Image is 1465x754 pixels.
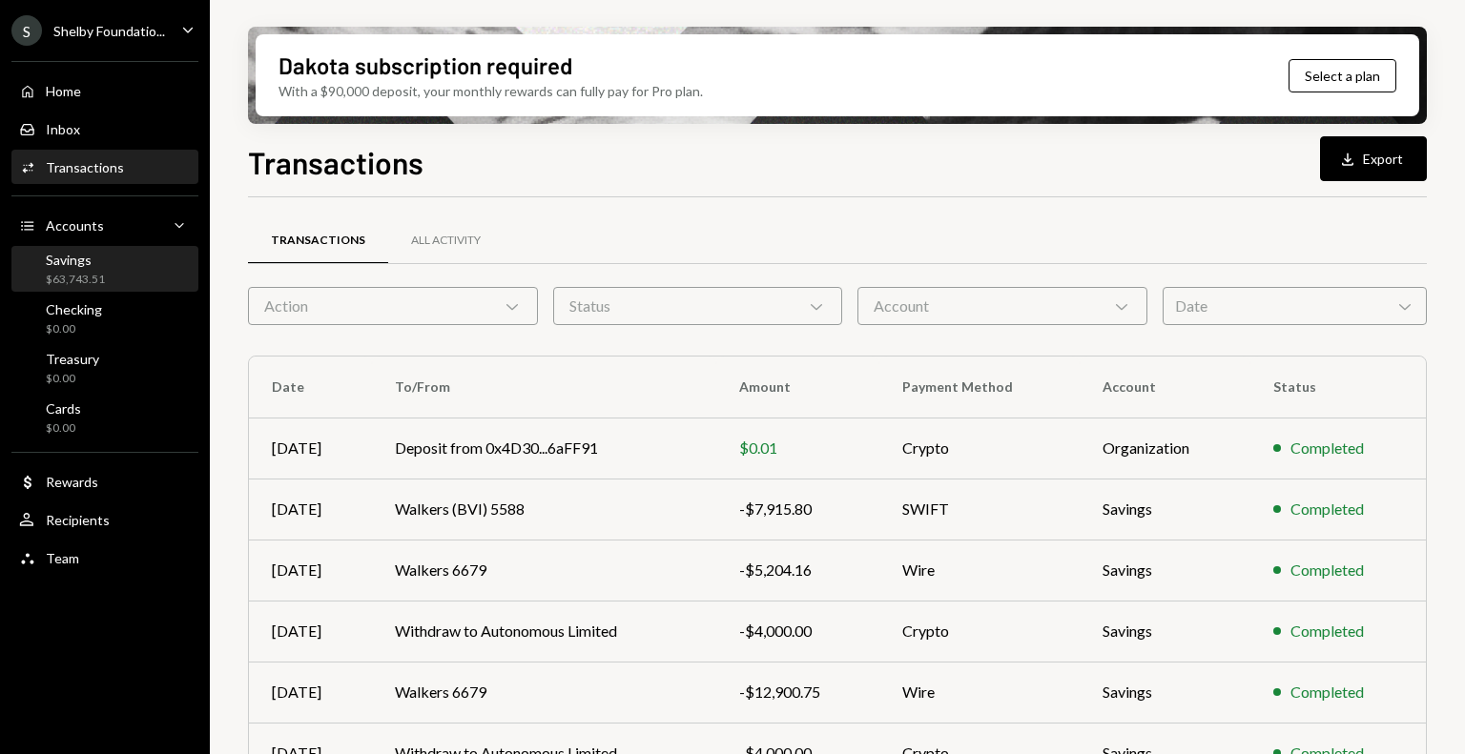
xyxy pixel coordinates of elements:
th: Date [249,357,372,418]
div: With a $90,000 deposit, your monthly rewards can fully pay for Pro plan. [279,81,703,101]
div: All Activity [411,233,481,249]
td: Crypto [879,418,1081,479]
div: -$12,900.75 [739,681,856,703]
div: Rewards [46,474,98,490]
div: Transactions [271,233,365,249]
a: Checking$0.00 [11,295,198,341]
td: Wire [879,540,1081,601]
div: Transactions [46,159,124,175]
div: $0.00 [46,420,81,437]
div: Account [857,287,1147,325]
button: Export [1320,136,1427,181]
td: Savings [1080,662,1250,723]
th: Account [1080,357,1250,418]
div: $0.00 [46,371,99,387]
div: Completed [1290,437,1364,459]
td: Wire [879,662,1081,723]
td: Savings [1080,479,1250,540]
div: -$5,204.16 [739,559,856,581]
div: -$4,000.00 [739,620,856,642]
a: Accounts [11,208,198,242]
div: Cards [46,400,81,417]
div: Team [46,550,79,566]
div: Accounts [46,217,104,234]
div: [DATE] [272,559,349,581]
div: [DATE] [272,681,349,703]
a: Inbox [11,112,198,146]
div: Completed [1290,559,1364,581]
div: S [11,15,42,46]
div: $0.01 [739,437,856,459]
div: Completed [1290,620,1364,642]
div: Date [1163,287,1427,325]
div: Recipients [46,512,110,528]
button: Select a plan [1289,59,1396,92]
td: Walkers 6679 [372,662,716,723]
td: Withdraw to Autonomous Limited [372,601,716,662]
a: Home [11,73,198,108]
div: Shelby Foundatio... [53,23,165,39]
h1: Transactions [248,143,423,181]
td: SWIFT [879,479,1081,540]
div: [DATE] [272,498,349,520]
div: [DATE] [272,437,349,459]
a: Team [11,540,198,575]
td: Crypto [879,601,1081,662]
td: Deposit from 0x4D30...6aFF91 [372,418,716,479]
div: Checking [46,301,102,317]
div: Savings [46,252,105,268]
a: Savings$63,743.51 [11,246,198,292]
th: Payment Method [879,357,1081,418]
div: -$7,915.80 [739,498,856,520]
div: Treasury [46,351,99,367]
a: Transactions [248,216,388,265]
a: Rewards [11,464,198,499]
a: All Activity [388,216,504,265]
div: $0.00 [46,321,102,337]
div: Status [553,287,843,325]
td: Walkers (BVI) 5588 [372,479,716,540]
a: Transactions [11,150,198,184]
th: Status [1250,357,1426,418]
div: Completed [1290,498,1364,520]
div: Home [46,83,81,99]
div: Action [248,287,538,325]
div: $63,743.51 [46,272,105,288]
td: Organization [1080,418,1250,479]
div: Completed [1290,681,1364,703]
div: Inbox [46,121,80,137]
a: Treasury$0.00 [11,345,198,391]
a: Recipients [11,502,198,537]
td: Savings [1080,540,1250,601]
div: [DATE] [272,620,349,642]
div: Dakota subscription required [279,50,572,81]
td: Savings [1080,601,1250,662]
th: To/From [372,357,716,418]
td: Walkers 6679 [372,540,716,601]
th: Amount [716,357,879,418]
a: Cards$0.00 [11,395,198,440]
